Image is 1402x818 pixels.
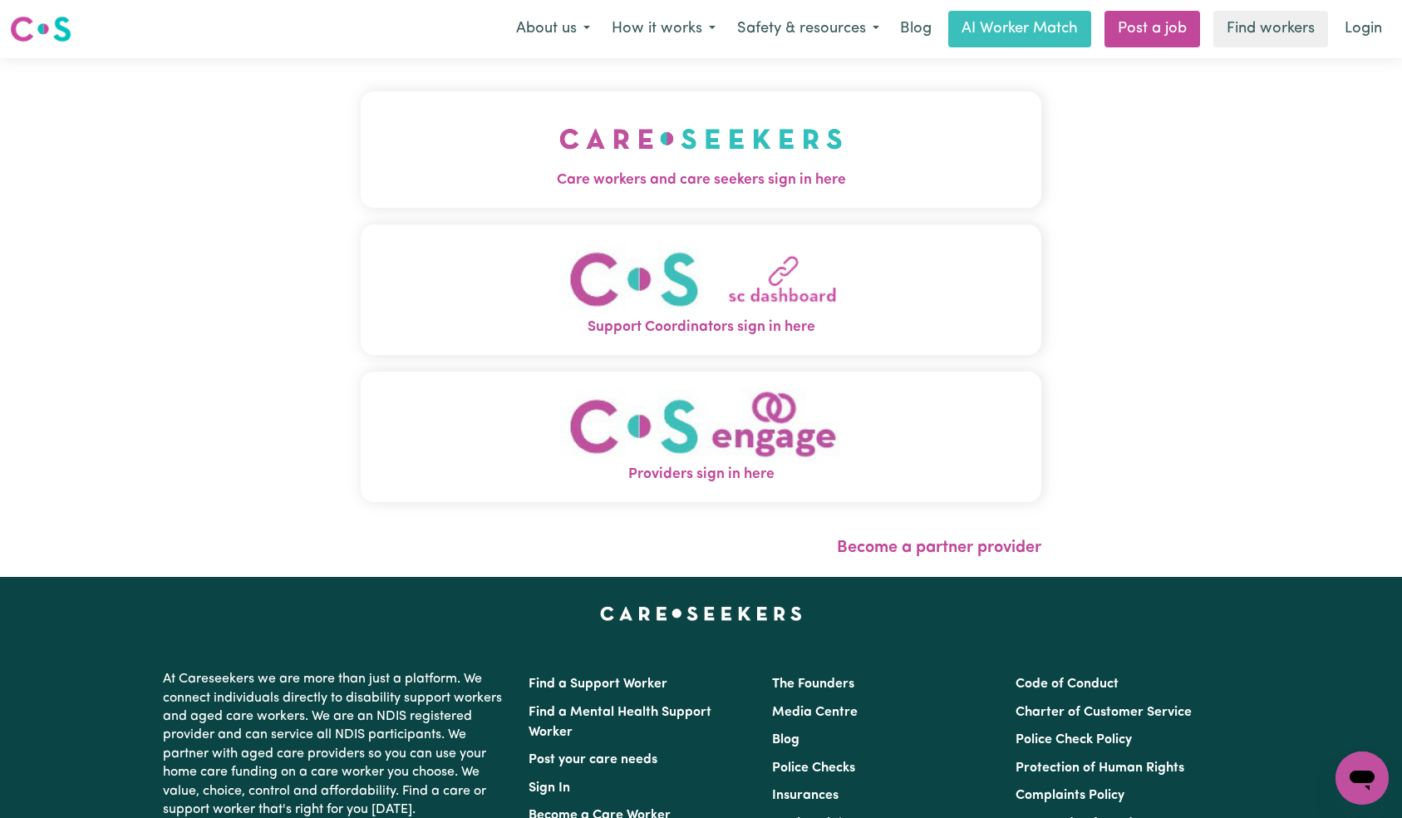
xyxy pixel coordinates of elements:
a: Blog [772,733,799,747]
a: Post a job [1104,11,1200,47]
a: Police Checks [772,761,855,775]
a: Find workers [1213,11,1328,47]
a: Media Centre [772,706,858,719]
span: Support Coordinators sign in here [361,317,1042,338]
span: Providers sign in here [361,464,1042,485]
img: Careseekers logo [10,14,71,44]
button: Support Coordinators sign in here [361,224,1042,355]
button: Care workers and care seekers sign in here [361,91,1042,208]
a: Blog [890,11,942,47]
button: Safety & resources [726,12,890,47]
a: Sign In [529,781,570,795]
a: Complaints Policy [1016,789,1124,802]
a: Careseekers home page [600,607,802,620]
a: Find a Mental Health Support Worker [529,706,711,739]
iframe: Button to launch messaging window [1336,751,1389,805]
a: Protection of Human Rights [1016,761,1184,775]
button: How it works [601,12,726,47]
a: Charter of Customer Service [1016,706,1192,719]
a: AI Worker Match [948,11,1091,47]
a: Insurances [772,789,839,802]
a: Login [1335,11,1392,47]
a: Become a partner provider [837,540,1041,556]
button: About us [505,12,601,47]
a: Police Check Policy [1016,733,1132,747]
a: Careseekers logo [10,10,71,48]
a: Find a Support Worker [529,678,667,691]
button: Providers sign in here [361,372,1042,502]
a: Code of Conduct [1016,678,1119,691]
span: Care workers and care seekers sign in here [361,170,1042,191]
a: The Founders [772,678,854,691]
a: Post your care needs [529,753,657,766]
